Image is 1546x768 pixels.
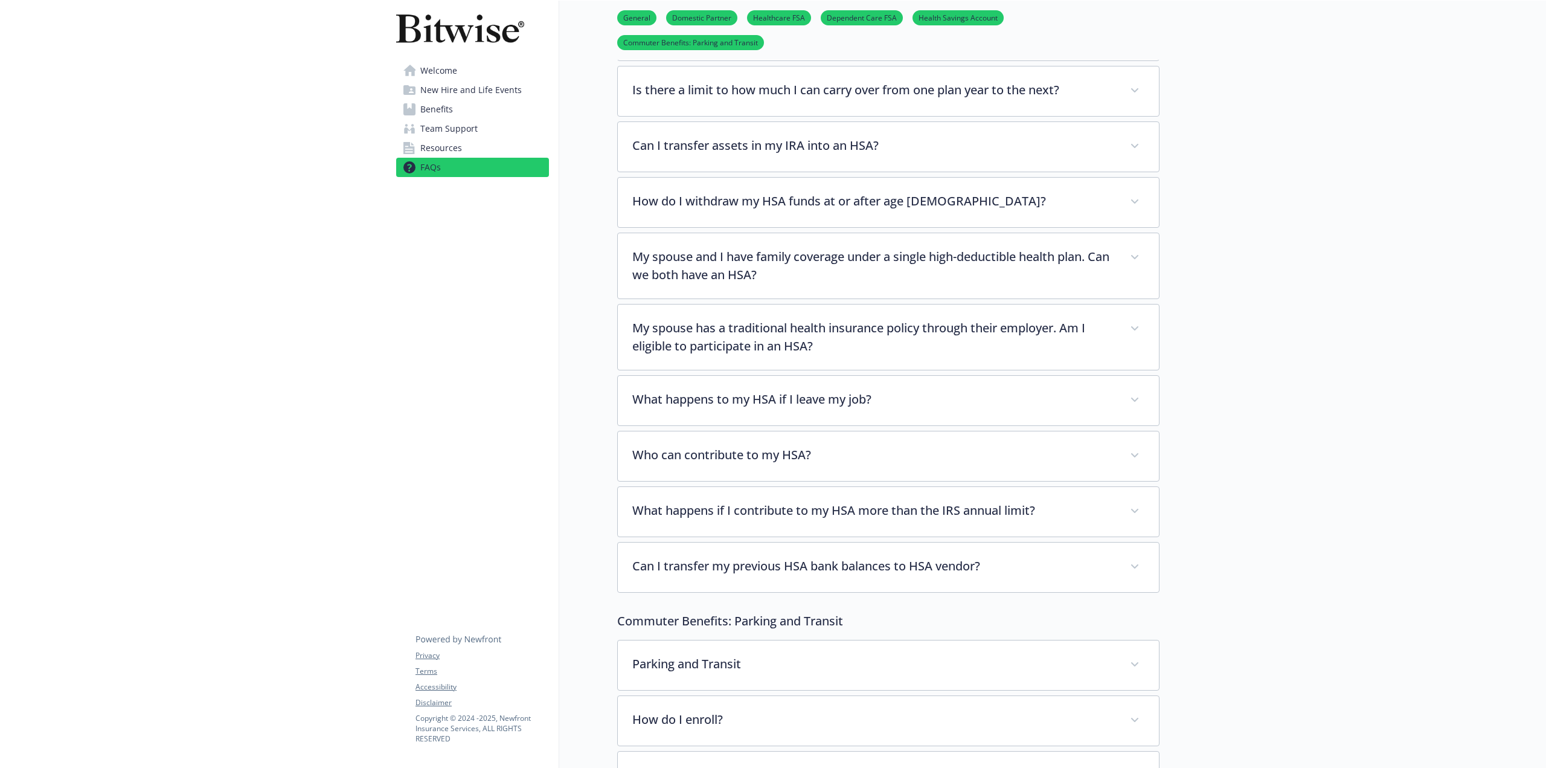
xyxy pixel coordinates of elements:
[632,557,1115,575] p: Can I transfer my previous HSA bank balances to HSA vendor?
[415,697,548,708] a: Disclaimer
[396,158,549,177] a: FAQs
[618,487,1159,537] div: What happens if I contribute to my HSA more than the IRS annual limit?
[415,713,548,744] p: Copyright © 2024 - 2025 , Newfront Insurance Services, ALL RIGHTS RESERVED
[632,390,1115,408] p: What happens to my HSA if I leave my job?
[420,100,453,119] span: Benefits
[420,138,462,158] span: Resources
[618,66,1159,116] div: Is there a limit to how much I can carry over from one plan year to the next?
[415,650,548,661] a: Privacy
[420,80,522,100] span: New Hire and Life Events
[415,666,548,677] a: Terms
[618,376,1159,425] div: What happens to my HSA if I leave my job?
[618,431,1159,481] div: Who can contribute to my HSA?
[396,61,549,80] a: Welcome
[666,11,737,23] a: Domestic Partner
[618,305,1159,370] div: My spouse has a traditional health insurance policy through their employer. Am I eligible to part...
[632,192,1115,210] p: How do I withdraw my HSA funds at or after age [DEMOGRAPHIC_DATA]?
[821,11,903,23] a: Dependent Care FSA
[420,158,441,177] span: FAQs
[617,36,764,48] a: Commuter Benefits: Parking and Transit
[632,319,1115,355] p: My spouse has a traditional health insurance policy through their employer. Am I eligible to part...
[618,543,1159,592] div: Can I transfer my previous HSA bank balances to HSA vendor?
[618,696,1159,746] div: How do I enroll?
[617,11,656,23] a: General
[632,137,1115,155] p: Can I transfer assets in my IRA into an HSA?
[632,502,1115,520] p: What happens if I contribute to my HSA more than the IRS annual limit?
[617,612,1159,630] p: Commuter Benefits: Parking and Transit
[632,248,1115,284] p: My spouse and I have family coverage under a single high-deductible health plan. Can we both have...
[618,178,1159,227] div: How do I withdraw my HSA funds at or after age [DEMOGRAPHIC_DATA]?
[415,682,548,692] a: Accessibility
[396,138,549,158] a: Resources
[632,655,1115,673] p: Parking and Transit
[396,80,549,100] a: New Hire and Life Events
[747,11,811,23] a: Healthcare FSA
[420,119,478,138] span: Team Support
[618,233,1159,298] div: My spouse and I have family coverage under a single high-deductible health plan. Can we both have...
[632,81,1115,99] p: Is there a limit to how much I can carry over from one plan year to the next?
[618,122,1159,172] div: Can I transfer assets in my IRA into an HSA?
[632,711,1115,729] p: How do I enroll?
[420,61,457,80] span: Welcome
[396,119,549,138] a: Team Support
[632,446,1115,464] p: Who can contribute to my HSA?
[396,100,549,119] a: Benefits
[618,641,1159,690] div: Parking and Transit
[913,11,1004,23] a: Health Savings Account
